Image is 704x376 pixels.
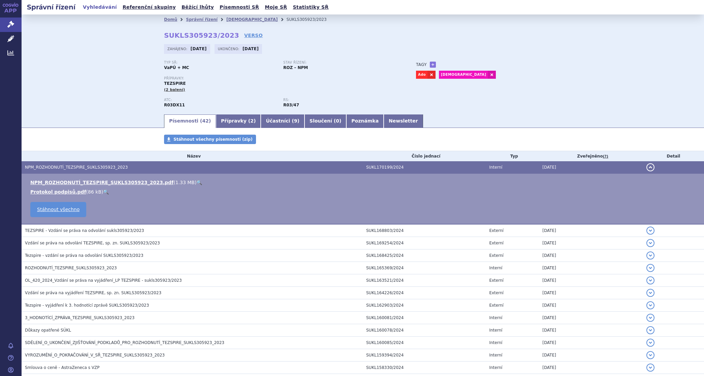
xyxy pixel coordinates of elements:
td: SUKL168425/2024 [363,249,486,262]
button: detail [646,364,654,372]
th: Typ [486,151,539,161]
td: SUKL170199/2024 [363,161,486,174]
th: Číslo jednací [363,151,486,161]
td: [DATE] [539,362,643,374]
span: Důkazy opatřené SÚKL [25,328,71,333]
td: [DATE] [539,287,643,299]
span: TEZSPIRE [164,81,186,86]
th: Detail [643,151,704,161]
button: detail [646,289,654,297]
p: Typ SŘ: [164,61,277,65]
th: Zveřejněno [539,151,643,161]
span: ROZHODNUTÍ_TEZSPIRE_SUKLS305923_2023 [25,266,117,270]
span: TEZSPIRE - Vzdání se práva na odvolání sukls305923/2023 [25,228,144,233]
td: SUKL163521/2024 [363,274,486,287]
a: Statistiky SŘ [291,3,330,12]
td: [DATE] [539,249,643,262]
td: [DATE] [539,237,643,249]
span: Smlouva o ceně - AstraZeneca s VZP [25,365,99,370]
span: 2 [250,118,254,124]
td: SUKL160081/2024 [363,312,486,324]
span: 1.33 MB [175,180,195,185]
a: Písemnosti SŘ [218,3,261,12]
a: VERSO [244,32,263,39]
td: [DATE] [539,299,643,312]
strong: ROZ – NPM [283,65,308,70]
p: ATC: [164,98,277,102]
td: SUKL164226/2024 [363,287,486,299]
a: Přípravky (2) [216,114,261,128]
td: SUKL168803/2024 [363,224,486,237]
li: ( ) [30,189,697,195]
button: detail [646,239,654,247]
a: Vyhledávání [81,3,119,12]
td: [DATE] [539,274,643,287]
span: Vzdání se práva na vyjádření TEZSPIRE, sp. zn. SUKLS305923/2023 [25,290,161,295]
span: Interní [489,365,502,370]
span: 86 kB [88,189,101,195]
a: [DEMOGRAPHIC_DATA] [439,71,488,79]
span: Externí [489,290,503,295]
a: Účastníci (9) [261,114,304,128]
li: SUKLS305923/2023 [287,14,335,25]
button: detail [646,326,654,334]
a: Sloučení (0) [305,114,346,128]
strong: [DATE] [191,46,207,51]
strong: VaPÚ + MC [164,65,189,70]
a: Stáhnout všechny písemnosti (zip) [164,135,256,144]
button: detail [646,339,654,347]
a: [DEMOGRAPHIC_DATA] [226,17,278,22]
abbr: (?) [603,154,608,159]
span: Externí [489,278,503,283]
td: [DATE] [539,312,643,324]
td: SUKL159394/2024 [363,349,486,362]
th: Název [22,151,363,161]
a: 🔍 [103,189,109,195]
span: Interní [489,353,502,357]
td: [DATE] [539,337,643,349]
a: Běžící lhůty [180,3,216,12]
strong: TEZEPELUMAB [164,103,185,107]
a: NPM_ROZHODNUTÍ_TEZSPIRE_SUKLS305923_2023.pdf [30,180,173,185]
a: Domů [164,17,177,22]
span: NPM_ROZHODNUTÍ_TEZSPIRE_SUKLS305923_2023 [25,165,128,170]
td: [DATE] [539,262,643,274]
a: Referenční skupiny [121,3,178,12]
span: Externí [489,253,503,258]
a: + [430,62,436,68]
span: VYROZUMĚNÍ_O_POKRAČOVÁNÍ_V_SŘ_TEZSPIRE_SUKLS305923_2023 [25,353,165,357]
strong: SUKLS305923/2023 [164,31,239,39]
span: Externí [489,241,503,245]
p: Přípravky: [164,76,403,80]
td: [DATE] [539,224,643,237]
strong: [DATE] [243,46,259,51]
p: Stav řízení: [283,61,396,65]
span: Externí [489,303,503,308]
button: detail [646,276,654,284]
strong: tezepelumab [283,103,299,107]
span: Interní [489,266,502,270]
span: Interní [489,315,502,320]
span: Tezspire - vyjádření k 3. hodnotící zprávě SUKLS305923/2023 [25,303,149,308]
h2: Správní řízení [22,2,81,12]
span: Interní [489,328,502,333]
td: SUKL160078/2024 [363,324,486,337]
span: SDĚLENÍ_O_UKONČENÍ_ZJIŠŤOVÁNÍ_PODKLADŮ_PRO_ROZHODNUTÍ_TEZSPIRE_SUKLS305923_2023 [25,340,224,345]
span: Interní [489,340,502,345]
td: [DATE] [539,161,643,174]
span: Vzdání se práva na odvolání TEZSPIRE, sp. zn. SUKLS305923/2023 [25,241,160,245]
span: Interní [489,165,502,170]
span: 0 [336,118,339,124]
a: Stáhnout všechno [30,202,86,217]
span: Tezspire - vzdání se práva na odvolání SUKLS305923/2023 [25,253,143,258]
button: detail [646,163,654,171]
a: Ado [416,71,427,79]
span: 9 [294,118,297,124]
p: RS: [283,98,396,102]
span: Externí [489,228,503,233]
a: Písemnosti (42) [164,114,216,128]
li: ( ) [30,179,697,186]
span: 42 [202,118,209,124]
td: SUKL160085/2024 [363,337,486,349]
span: OL_420_2024_Vzdání se práva na vyjádření_LP TEZSPIRE - sukls305923/2023 [25,278,182,283]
